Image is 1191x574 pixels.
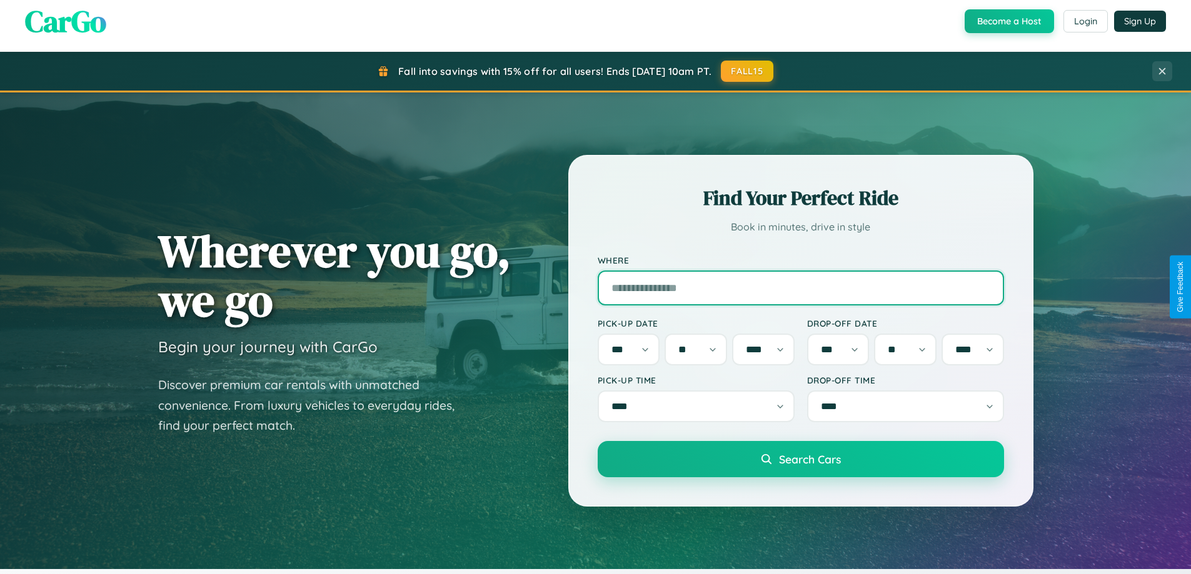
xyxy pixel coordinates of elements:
button: FALL15 [721,61,773,82]
h3: Begin your journey with CarGo [158,337,378,356]
span: Fall into savings with 15% off for all users! Ends [DATE] 10am PT. [398,65,711,77]
button: Sign Up [1114,11,1166,32]
h1: Wherever you go, we go [158,226,511,325]
button: Search Cars [598,441,1004,477]
span: CarGo [25,1,106,42]
label: Pick-up Date [598,318,795,329]
div: Give Feedback [1176,262,1185,312]
button: Login [1063,10,1108,32]
button: Become a Host [965,9,1054,33]
label: Where [598,255,1004,265]
h2: Find Your Perfect Ride [598,184,1004,212]
label: Drop-off Time [807,375,1004,385]
p: Discover premium car rentals with unmatched convenience. From luxury vehicles to everyday rides, ... [158,375,471,436]
label: Pick-up Time [598,375,795,385]
label: Drop-off Date [807,318,1004,329]
span: Search Cars [779,452,841,466]
p: Book in minutes, drive in style [598,218,1004,236]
